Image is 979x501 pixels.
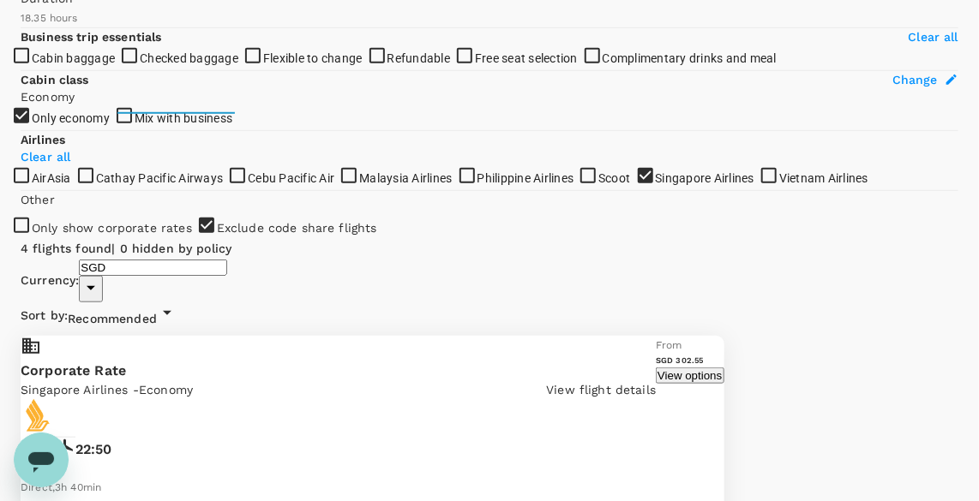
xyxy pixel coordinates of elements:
span: Philippine Airlines [477,171,574,185]
button: View options [656,367,724,384]
span: Cathay Pacific Airways [96,171,224,185]
span: Scoot [598,171,630,185]
span: Vietnam Airlines [779,171,868,185]
span: From [656,339,682,351]
p: Corporate Rate [21,361,656,381]
p: SIN [21,462,656,480]
span: Mix with business [135,111,232,125]
p: 22:50 [75,439,112,460]
span: - [133,383,139,397]
div: Direct , 3h 40min [21,480,656,497]
img: SQ [21,398,55,432]
button: Open [79,276,103,302]
span: Sort by : [21,307,68,325]
span: Economy [139,383,193,397]
span: Only economy [32,111,110,125]
div: 4 flights found | 0 hidden by policy [21,240,724,259]
span: AirAsia [32,171,71,185]
span: Recommended [68,312,157,325]
p: 19:10 [21,439,55,460]
span: Cebu Pacific Air [248,171,334,185]
p: View flight details [546,381,656,398]
span: Singapore Airlines [656,171,755,185]
p: Other [21,191,55,208]
p: Clear all [21,148,958,165]
span: Currency : [21,271,79,290]
span: Singapore Airlines [21,383,133,397]
p: Exclude code share flights [217,219,377,236]
p: Only show corporate rates [32,219,192,236]
iframe: Button to launch messaging window [14,432,69,487]
h6: SGD 302.55 [656,355,724,366]
strong: Airlines [21,133,65,146]
span: Malaysia Airlines [359,171,452,185]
